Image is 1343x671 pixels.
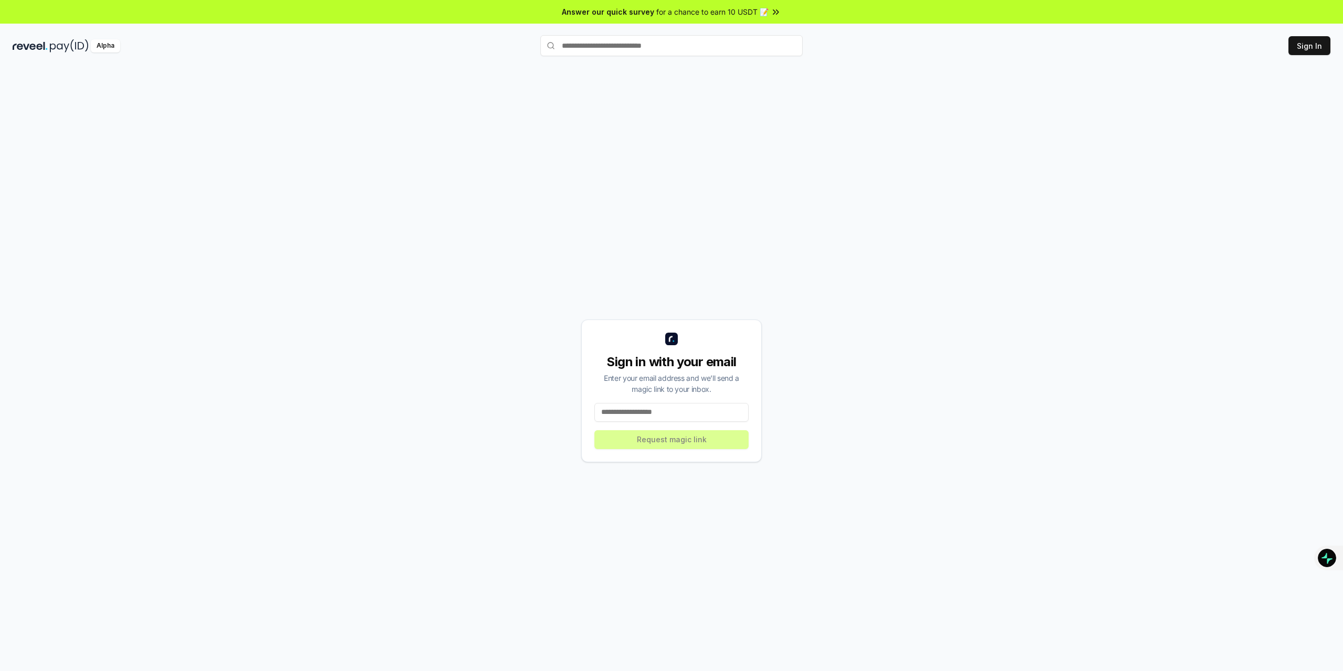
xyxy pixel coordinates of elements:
[1288,36,1330,55] button: Sign In
[13,39,48,52] img: reveel_dark
[91,39,120,52] div: Alpha
[50,39,89,52] img: pay_id
[562,6,654,17] span: Answer our quick survey
[665,333,678,345] img: logo_small
[594,354,749,370] div: Sign in with your email
[594,372,749,395] div: Enter your email address and we’ll send a magic link to your inbox.
[656,6,769,17] span: for a chance to earn 10 USDT 📝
